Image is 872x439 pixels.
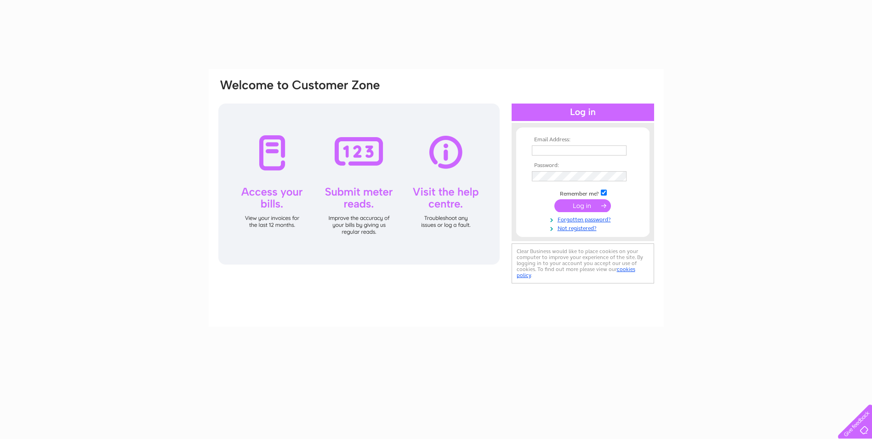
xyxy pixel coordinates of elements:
[532,214,636,223] a: Forgotten password?
[530,162,636,169] th: Password:
[554,199,611,212] input: Submit
[517,266,635,278] a: cookies policy
[512,243,654,283] div: Clear Business would like to place cookies on your computer to improve your experience of the sit...
[530,188,636,197] td: Remember me?
[530,137,636,143] th: Email Address:
[532,223,636,232] a: Not registered?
